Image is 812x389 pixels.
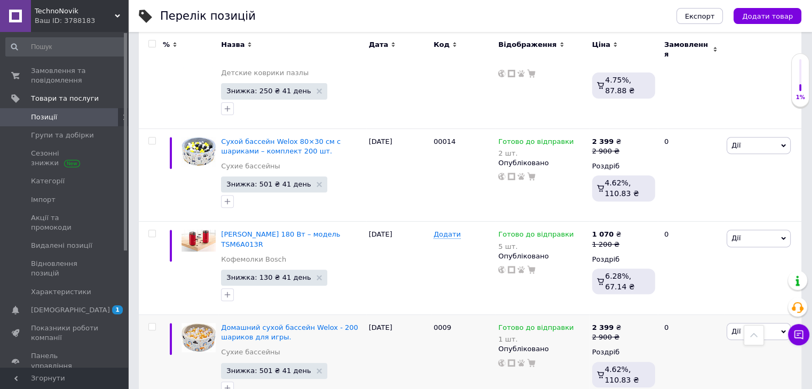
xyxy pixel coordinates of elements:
div: 2 900 ₴ [592,147,621,156]
span: Додати товар [742,12,793,20]
div: [DATE] [366,222,431,315]
span: 4.75%, 87.88 ₴ [605,76,634,95]
span: Експорт [685,12,715,20]
div: 0 [658,222,724,315]
a: Детские коврики пазлы [221,68,309,78]
span: Готово до відправки [498,323,573,335]
span: Код [433,40,450,50]
div: Роздріб [592,347,655,357]
div: ₴ [592,137,621,147]
span: 00014 [433,137,455,145]
div: Опубліковано [498,252,586,261]
b: 2 399 [592,323,614,331]
span: Характеристики [31,287,91,297]
span: Знижка: 501 ₴ 41 день [226,181,311,188]
div: ₴ [592,323,621,333]
span: Дії [731,327,740,335]
div: Ваш ID: 3788183 [35,16,128,26]
span: Показники роботи компанії [31,323,99,343]
span: 6.28%, 67.14 ₴ [605,272,634,291]
b: 2 399 [592,137,614,145]
span: Дії [731,234,740,242]
span: Ціна [592,40,610,50]
span: [DEMOGRAPHIC_DATA] [31,305,110,315]
img: Кофемолка Bosch 180 Вт – модель TSM6A013R [182,230,216,252]
span: 1 [112,305,123,314]
span: TechnoNovik [35,6,115,16]
div: 0 [658,26,724,128]
div: 2 900 ₴ [592,333,621,342]
span: Видалені позиції [31,241,92,250]
input: Пошук [5,37,126,56]
span: Панель управління [31,351,99,370]
div: [DATE] [366,26,431,128]
span: Групи та добірки [31,131,94,140]
div: 1 шт. [498,335,573,343]
span: % [163,40,170,50]
div: Роздріб [592,161,655,171]
div: 2 шт. [498,149,573,157]
div: 1 200 ₴ [592,240,621,249]
span: 4.62%, 110.83 ₴ [605,179,639,198]
span: Категорії [31,176,65,186]
span: 4.62%, 110.83 ₴ [605,365,639,384]
div: Опубліковано [498,158,586,168]
span: Акції та промокоди [31,213,99,232]
span: Відновлення позицій [31,259,99,278]
span: Товари та послуги [31,94,99,103]
button: Додати товар [734,8,801,24]
b: 1 070 [592,230,614,238]
div: 0 [658,128,724,222]
a: Кофемолки Bosch [221,255,286,264]
div: Опубліковано [498,344,586,354]
span: Назва [221,40,245,50]
span: Готово до відправки [498,137,573,149]
div: [DATE] [366,128,431,222]
span: Замовлення [664,40,710,59]
span: Знижка: 130 ₴ 41 день [226,274,311,281]
span: Додати [433,230,461,239]
a: Сухой бассейн Welox 80×30 см с шариками – комплект 200 шт. [221,137,341,155]
button: Чат з покупцем [788,324,809,345]
span: Дії [731,141,740,149]
div: Перелік позицій [160,11,256,22]
div: 1% [792,94,809,101]
span: Готово до відправки [498,230,573,241]
a: Домашний сухой бассейн Welox - 200 шариков для игры. [221,323,358,341]
span: Замовлення та повідомлення [31,66,99,85]
span: 0009 [433,323,451,331]
div: Роздріб [592,255,655,264]
a: Сухие бассейны [221,161,280,171]
span: Знижка: 250 ₴ 41 день [226,87,311,94]
img: Сухой бассейн Welox 80×30 см с шариками – комплект 200 шт. [182,137,216,166]
span: Знижка: 501 ₴ 41 день [226,367,311,374]
button: Експорт [676,8,723,24]
span: Відображення [498,40,556,50]
span: Імпорт [31,195,56,205]
span: Позиції [31,112,57,122]
span: Дата [369,40,389,50]
img: Домашний сухой бассейн Welox - 200 шариков для игры. [182,323,216,352]
a: [PERSON_NAME] 180 Вт – модель TSM6A013R [221,230,340,248]
span: Сезонні знижки [31,149,99,168]
a: Сухие бассейны [221,347,280,357]
div: ₴ [592,230,621,239]
div: 5 шт. [498,242,573,250]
